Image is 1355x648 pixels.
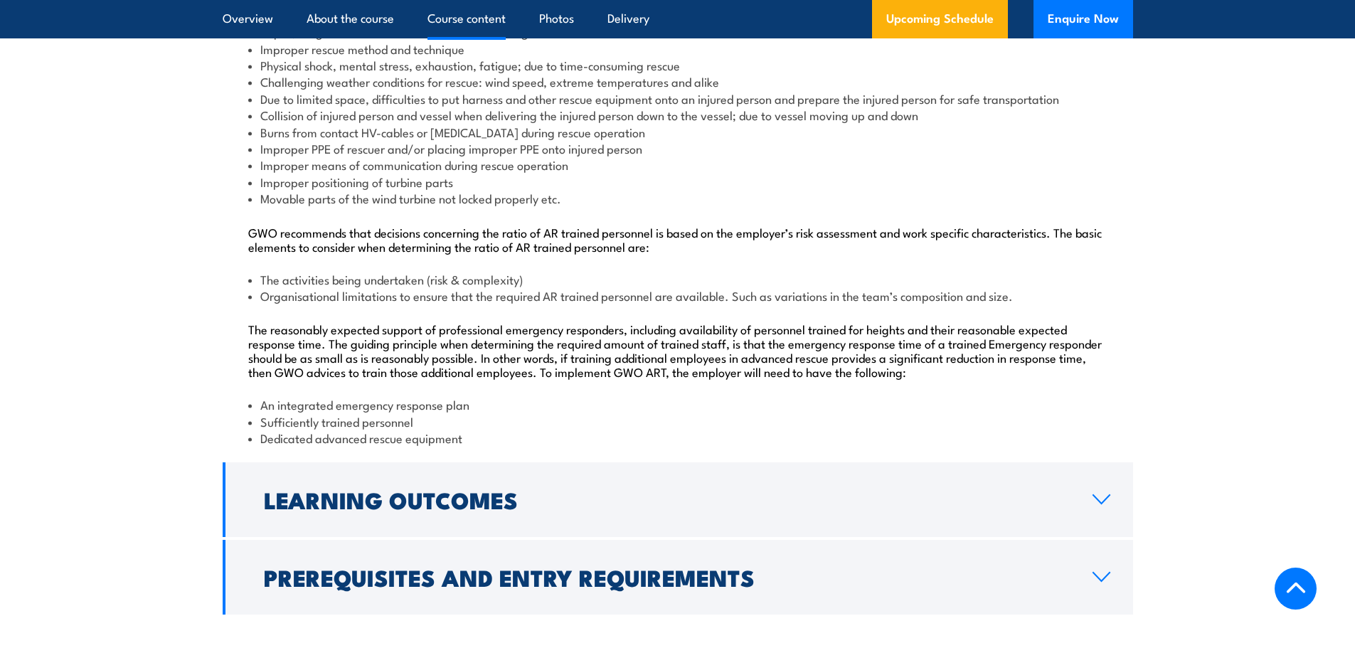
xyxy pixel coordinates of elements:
[248,174,1107,190] li: Improper positioning of turbine parts
[248,73,1107,90] li: Challenging weather conditions for rescue: wind speed, extreme temperatures and alike
[248,287,1107,304] li: Organisational limitations to ensure that the required AR trained personnel are available. Such a...
[248,156,1107,173] li: Improper means of communication during rescue operation
[248,322,1107,378] p: The reasonably expected support of professional emergency responders, including availability of p...
[248,90,1107,107] li: Due to limited space, difficulties to put harness and other rescue equipment onto an injured pers...
[248,430,1107,446] li: Dedicated advanced rescue equipment
[248,140,1107,156] li: Improper PPE of rescuer and/or placing improper PPE onto injured person
[248,41,1107,57] li: Improper rescue method and technique
[248,413,1107,430] li: Sufficiently trained personnel
[264,489,1070,509] h2: Learning Outcomes
[248,107,1107,123] li: Collision of injured person and vessel when delivering the injured person down to the vessel; due...
[223,540,1133,615] a: Prerequisites and Entry Requirements
[248,124,1107,140] li: Burns from contact HV-cables or [MEDICAL_DATA] during rescue operation
[248,57,1107,73] li: Physical shock, mental stress, exhaustion, fatigue; due to time-consuming rescue
[264,567,1070,587] h2: Prerequisites and Entry Requirements
[248,396,1107,413] li: An integrated emergency response plan
[248,225,1107,253] p: GWO recommends that decisions concerning the ratio of AR trained personnel is based on the employ...
[248,271,1107,287] li: The activities being undertaken (risk & complexity)
[248,190,1107,206] li: Movable parts of the wind turbine not locked properly etc.
[223,462,1133,537] a: Learning Outcomes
